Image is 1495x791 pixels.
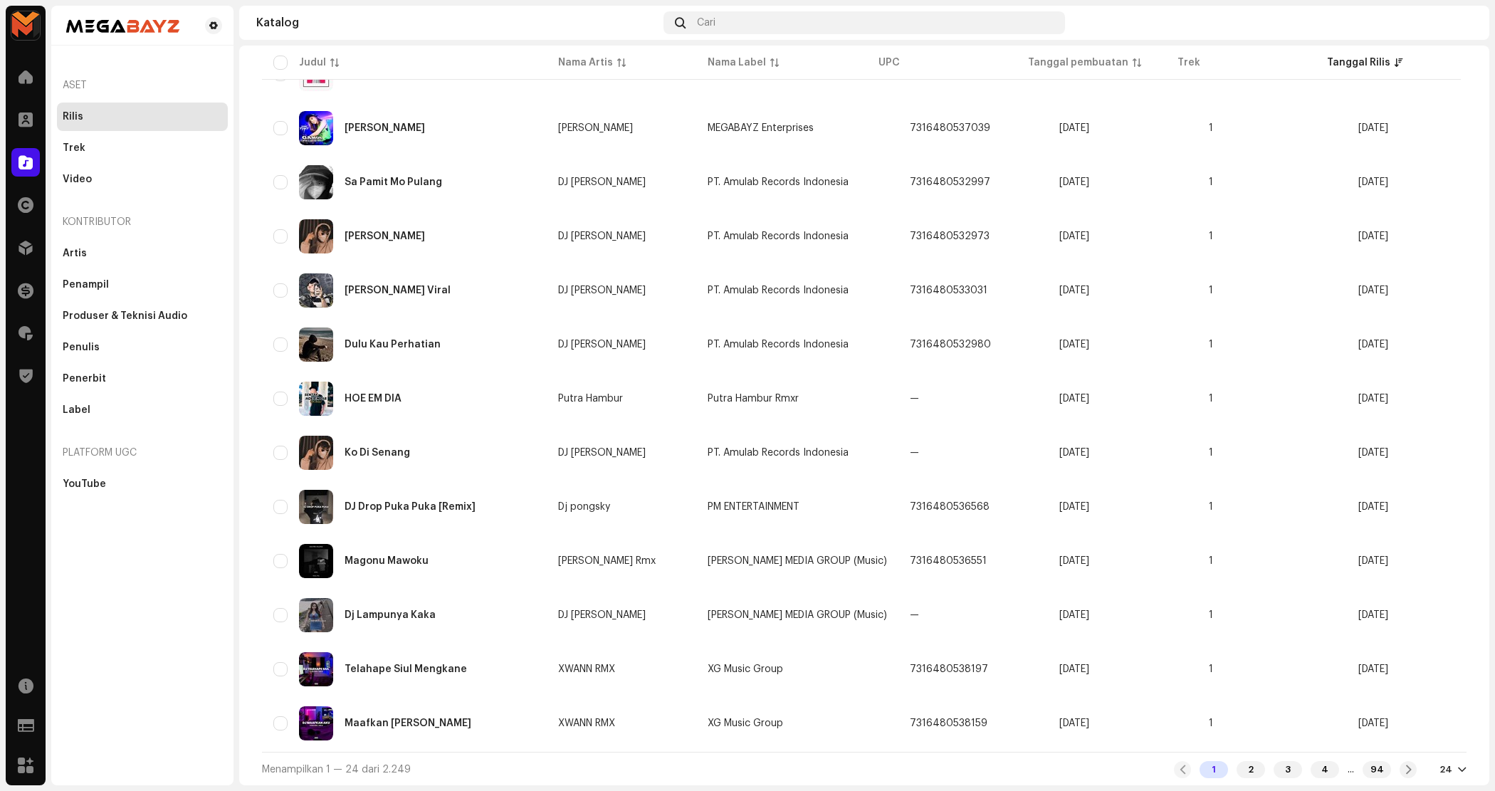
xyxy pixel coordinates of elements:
span: DJ HarrisNugraha [558,340,685,350]
div: Gamon [345,123,425,133]
span: 7316480536551 [910,556,987,566]
span: 7316480538159 [910,718,987,728]
re-a-nav-header: Kontributor [57,205,228,239]
span: ABINAYA MEDIA GROUP (Music) [708,556,887,566]
img: 45737baf-f85b-4aee-a700-e4ed29d0bb35 [299,111,333,145]
div: Tanggal pembuatan [1028,56,1128,70]
span: 25 Apr 2025 [1059,177,1089,187]
span: 7316480533031 [910,286,987,295]
div: Gafur [345,231,425,241]
span: 1 [1209,664,1213,674]
div: DJ [PERSON_NAME] [558,340,646,350]
span: 25 Apr 2025 [1059,556,1089,566]
span: DJ Kunci Rmx [558,610,685,620]
span: 7316480538197 [910,664,988,674]
span: DJ HarrisNugraha [558,286,685,295]
img: ea3f5b01-c1b1-4518-9e19-4d24e8c5836b [63,17,182,34]
span: 25 Apr 2025 [1059,718,1089,728]
span: Menampilkan 1 — 24 dari 2.249 [262,765,411,775]
span: 1 [1209,718,1213,728]
img: 6c4cf280-f13f-47a5-b02a-01dd4108e457 [299,544,333,578]
span: XG Music Group [708,664,783,674]
span: 25 Apr 2025 [1358,556,1388,566]
img: c3cbca5f-a982-4a5e-992c-65a57ad0d419 [299,219,333,253]
div: Tanggal Rilis [1327,56,1390,70]
div: ... [1348,764,1354,775]
span: PT. Amulab Records Indonesia [708,340,849,350]
div: Penampil [63,279,109,290]
div: DJ [PERSON_NAME] [558,177,646,187]
span: 7316480532997 [910,177,990,187]
div: DJ [PERSON_NAME] [558,448,646,458]
div: Artis [63,248,87,259]
div: Rilis [63,111,83,122]
div: Putra Hambur [558,394,623,404]
div: Penulis [63,342,100,353]
span: DJ HarrisNugraha [558,177,685,187]
div: [PERSON_NAME] [558,123,633,133]
div: XWANN RMX [558,664,615,674]
span: PT. Amulab Records Indonesia [708,231,849,241]
div: DJ Drop Puka Puka [Remix] [345,502,476,512]
span: 7316480532980 [910,340,991,350]
span: 25 Apr 2025 [1059,502,1089,512]
span: 7316480537039 [910,123,990,133]
span: Putra Hambur [558,394,685,404]
span: XWANN RMX [558,664,685,674]
div: Magonu Mawoku [345,556,429,566]
re-m-nav-item: Penerbit [57,365,228,393]
span: 25 Apr 2025 [1358,664,1388,674]
span: ABINAYA MEDIA GROUP (Music) [708,610,887,620]
div: Penerbit [63,373,106,384]
img: c64db180-1520-4e4e-a099-ac2881312888 [299,706,333,740]
div: 4 [1311,761,1339,778]
span: PT. Amulab Records Indonesia [708,177,849,187]
re-a-nav-header: Aset [57,68,228,103]
span: 25 Apr 2025 [1358,340,1388,350]
span: 1 [1209,340,1213,350]
span: 25 Apr 2025 [1358,502,1388,512]
span: — [910,610,919,620]
img: a300c1c2-c03b-4891-b0ce-0c529715a3c1 [299,598,333,632]
img: 9e202847-43e8-4f55-8621-e3b261a5758d [299,273,333,308]
span: PT. Amulab Records Indonesia [708,286,849,295]
img: 9401299a-075d-49ca-85c1-721ed8ea9d05 [299,382,333,416]
span: XG Music Group [708,718,783,728]
re-m-nav-item: YouTube [57,470,228,498]
img: 730d4940-299c-48bc-bae9-c644478c198c [299,328,333,362]
div: Judul [299,56,326,70]
div: Platform UGC [57,436,228,470]
span: 26 Apr 2025 [1059,123,1089,133]
re-m-nav-item: Rilis [57,103,228,131]
div: Nama Artis [558,56,613,70]
img: 94775f1b-1152-4d96-818c-f470cd3f854b [299,165,333,199]
span: 25 Apr 2025 [1358,610,1388,620]
span: 25 Apr 2025 [1358,177,1388,187]
div: Maafkan Aku Yang Dulu [345,718,471,728]
span: 25 Apr 2025 [1059,394,1089,404]
img: e4f67841-b9b2-4a31-9ccd-136c5b089f06 [299,652,333,686]
span: 25 Apr 2025 [1358,231,1388,241]
div: DJ [PERSON_NAME] [558,286,646,295]
re-m-nav-item: Trek [57,134,228,162]
div: Dj pongsky [558,502,610,512]
span: 1 [1209,448,1213,458]
span: 7316480532973 [910,231,990,241]
img: 33c9722d-ea17-4ee8-9e7d-1db241e9a290 [11,11,40,40]
span: 1 [1209,177,1213,187]
span: 1 [1209,610,1213,620]
span: DJ HarrisNugraha [558,231,685,241]
span: 25 Apr 2025 [1358,718,1388,728]
div: Telahape Siul Mengkane [345,664,467,674]
span: MEGABAYZ Enterprises [708,123,814,133]
span: XWANN RMX [558,718,685,728]
span: 25 Apr 2025 [1059,610,1089,620]
div: Sa Pamit Mo Pulang [345,177,442,187]
span: DJ HarrisNugraha [558,448,685,458]
span: Putra Hambur Rmxr [708,394,799,404]
div: Produser & Teknisi Audio [63,310,187,322]
span: 26 Apr 2025 [1358,123,1388,133]
span: 25 Apr 2025 [1059,286,1089,295]
span: 25 Apr 2025 [1358,286,1388,295]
